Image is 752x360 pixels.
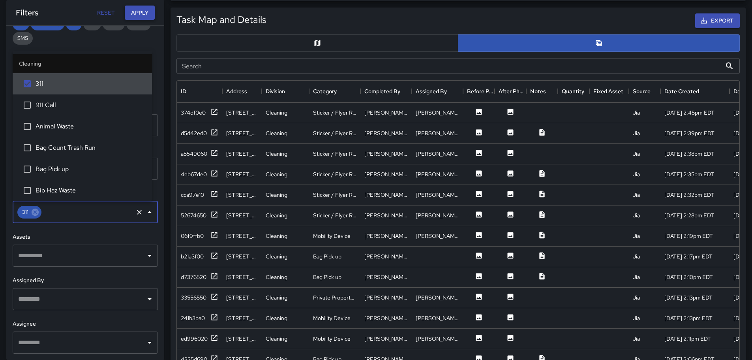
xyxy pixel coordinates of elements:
[134,207,145,218] button: Clear
[181,211,218,221] button: 52674650
[181,334,218,344] button: ed996020
[313,335,351,343] div: Mobility Device
[313,150,356,158] div: Sticker / Flyer Removal
[226,273,258,281] div: 105 Harry Thomas Way Northeast
[13,32,33,45] div: SMS
[181,293,218,303] button: 33556550
[633,294,640,302] div: Jia
[416,170,459,178] div: Romario Bramwell
[313,273,341,281] div: Bag Pick up
[526,80,558,102] div: Notes
[181,252,218,262] button: b21a3f00
[181,273,206,281] div: d7376520
[226,314,258,322] div: 1246 3rd Street Northeast
[313,39,321,47] svg: Map
[93,6,118,20] button: Reset
[364,314,408,322] div: Ruben Lechuga
[664,129,714,137] div: 8/25/2025, 2:39pm EDT
[177,80,222,102] div: ID
[181,272,218,282] button: d7376520
[36,100,146,110] span: 911 Call
[593,80,623,102] div: Fixed Asset
[633,314,640,322] div: Jia
[664,211,714,219] div: 8/25/2025, 2:28pm EDT
[13,320,158,328] h6: Assignee
[36,122,146,131] span: Animal Waste
[13,54,152,73] li: Cleaning
[181,231,218,241] button: 06f9ffb0
[313,211,356,219] div: Sticker / Flyer Removal
[633,273,640,281] div: Jia
[181,128,218,138] button: d5d42ed0
[266,109,287,117] div: Cleaning
[660,80,729,102] div: Date Created
[313,109,356,117] div: Sticker / Flyer Removal
[463,80,495,102] div: Before Photo
[633,150,640,158] div: Jia
[364,191,408,199] div: Romario Bramwell
[226,170,258,178] div: 820 1st Street Northeast
[266,335,287,343] div: Cleaning
[364,80,400,102] div: Completed By
[13,276,158,285] h6: Assigned By
[266,191,287,199] div: Cleaning
[416,191,459,199] div: Romario Bramwell
[364,253,408,260] div: Andre Smith
[226,80,247,102] div: Address
[266,253,287,260] div: Cleaning
[664,150,714,158] div: 8/25/2025, 2:38pm EDT
[226,232,258,240] div: 1001 North Capitol Street Northeast
[176,34,458,52] button: Map
[558,80,589,102] div: Quantity
[36,79,146,89] span: 311
[562,80,584,102] div: Quantity
[313,191,356,199] div: Sticker / Flyer Removal
[266,294,287,302] div: Cleaning
[313,129,356,137] div: Sticker / Flyer Removal
[664,335,711,343] div: 8/25/2025, 2:11pm EDT
[176,13,266,26] h5: Task Map and Details
[364,109,408,117] div: Tevon Hall
[266,314,287,322] div: Cleaning
[181,80,186,102] div: ID
[416,314,459,322] div: Ruben Lechuga
[633,253,640,260] div: Jia
[181,150,207,158] div: a5549060
[633,211,640,219] div: Jia
[266,211,287,219] div: Cleaning
[416,150,459,158] div: Tevon Hall
[181,149,218,159] button: a5549060
[144,337,155,348] button: Open
[313,232,351,240] div: Mobility Device
[36,186,146,195] span: Bio Haz Waste
[266,232,287,240] div: Cleaning
[664,253,713,260] div: 8/25/2025, 2:17pm EDT
[226,294,258,302] div: 1246 3rd Street Northeast
[36,164,146,174] span: Bag Pick up
[226,211,258,219] div: 801 North Capitol Street Northeast
[125,6,155,20] button: Apply
[181,190,218,200] button: cca97e10
[633,335,640,343] div: Jia
[226,335,258,343] div: 1238 3rd Street Northeast
[633,80,651,102] div: Source
[633,109,640,117] div: Jia
[226,109,258,117] div: 1150 First Street Northeast
[633,232,640,240] div: Jia
[364,335,408,343] div: Ruben Lechuga
[181,109,206,117] div: 374df0e0
[499,80,526,102] div: After Photo
[416,109,459,117] div: Ruben Lechuga
[181,170,218,179] button: 4eb67de0
[13,35,33,41] span: SMS
[416,335,459,343] div: Ruben Lechuga
[144,207,155,218] button: Close
[266,170,287,178] div: Cleaning
[181,313,218,323] button: 241b3ba0
[181,232,204,240] div: 06f9ffb0
[36,143,146,153] span: Bag Count Trash Run
[17,207,33,217] span: 311
[629,80,660,102] div: Source
[16,6,38,19] h6: Filters
[664,191,714,199] div: 8/25/2025, 2:32pm EDT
